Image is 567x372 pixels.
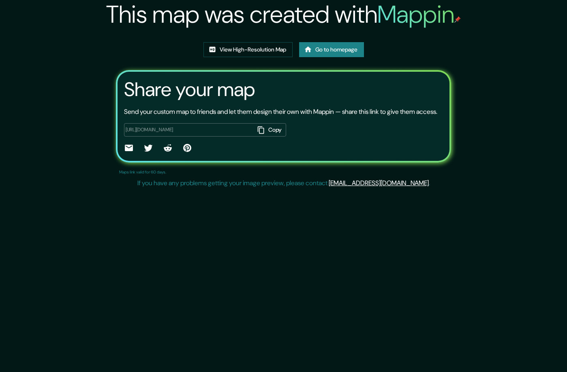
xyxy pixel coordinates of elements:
h3: Share your map [124,78,255,101]
img: mappin-pin [454,16,461,23]
p: If you have any problems getting your image preview, please contact . [137,178,430,188]
a: View High-Resolution Map [203,42,293,57]
p: Send your custom map to friends and let them design their own with Mappin — share this link to gi... [124,107,437,117]
a: [EMAIL_ADDRESS][DOMAIN_NAME] [329,179,429,187]
button: Copy [255,123,286,137]
p: Maps link valid for 60 days. [119,169,166,175]
a: Go to homepage [299,42,364,57]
